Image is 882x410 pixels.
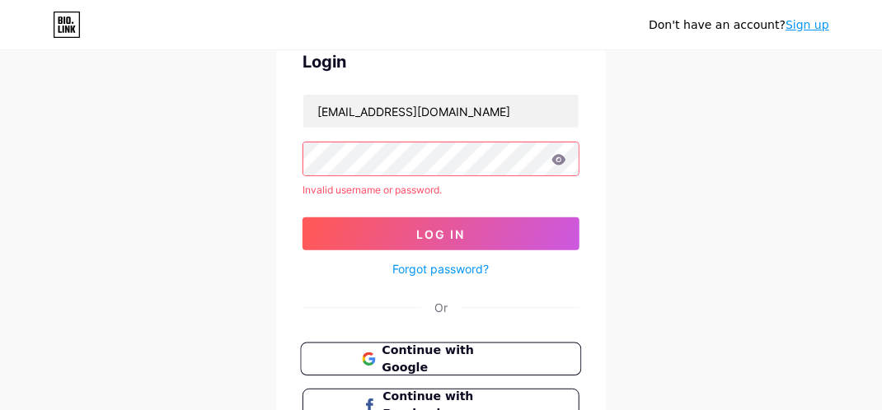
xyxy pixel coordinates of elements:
[303,342,579,375] a: Continue with Google
[303,183,579,198] div: Invalid username or password.
[303,217,579,250] button: Log In
[303,49,579,74] div: Login
[434,299,448,316] div: Or
[382,342,519,377] span: Continue with Google
[786,18,829,31] a: Sign up
[649,16,829,34] div: Don't have an account?
[300,342,581,376] button: Continue with Google
[393,260,490,277] a: Forgot password?
[303,95,579,128] input: Username
[417,227,466,241] span: Log In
